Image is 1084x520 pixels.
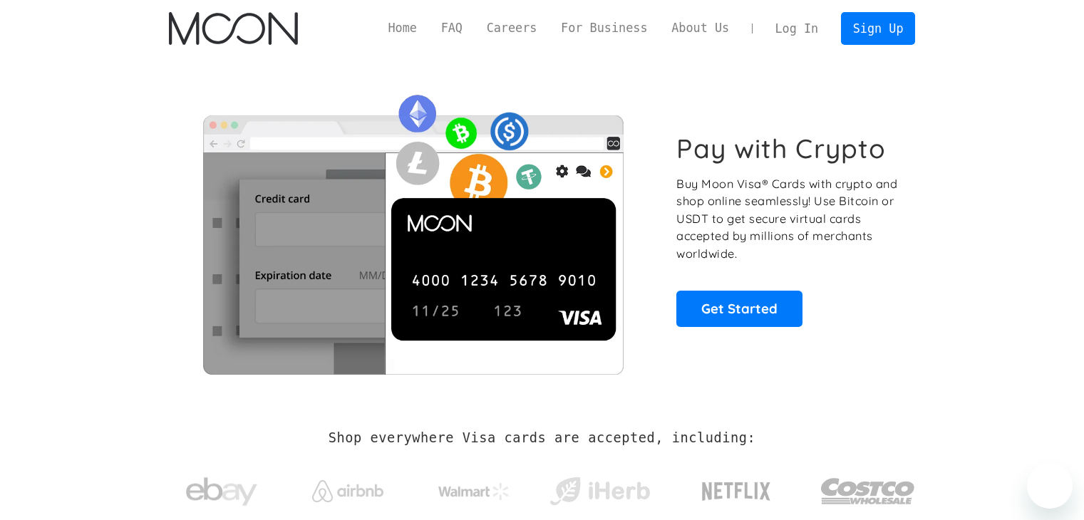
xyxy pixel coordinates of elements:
img: Airbnb [312,480,383,502]
a: Sign Up [841,12,915,44]
a: For Business [549,19,659,37]
a: Get Started [676,291,802,326]
a: iHerb [547,459,653,517]
a: Home [376,19,429,37]
a: home [169,12,298,45]
img: Costco [820,464,916,518]
p: Buy Moon Visa® Cards with crypto and shop online seamlessly! Use Bitcoin or USDT to get secure vi... [676,175,899,263]
img: Moon Logo [169,12,298,45]
a: Netflix [673,459,800,516]
img: Netflix [701,474,772,509]
h2: Shop everywhere Visa cards are accepted, including: [329,430,755,446]
img: Moon Cards let you spend your crypto anywhere Visa is accepted. [169,85,657,374]
iframe: Button to launch messaging window [1027,463,1073,509]
a: Careers [475,19,549,37]
a: Airbnb [294,466,401,509]
img: Walmart [438,483,510,500]
a: Log In [763,13,830,44]
img: ebay [186,469,257,514]
a: Walmart [420,469,527,507]
h1: Pay with Crypto [676,132,886,165]
a: About Us [659,19,741,37]
a: FAQ [429,19,475,37]
img: iHerb [547,473,653,510]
